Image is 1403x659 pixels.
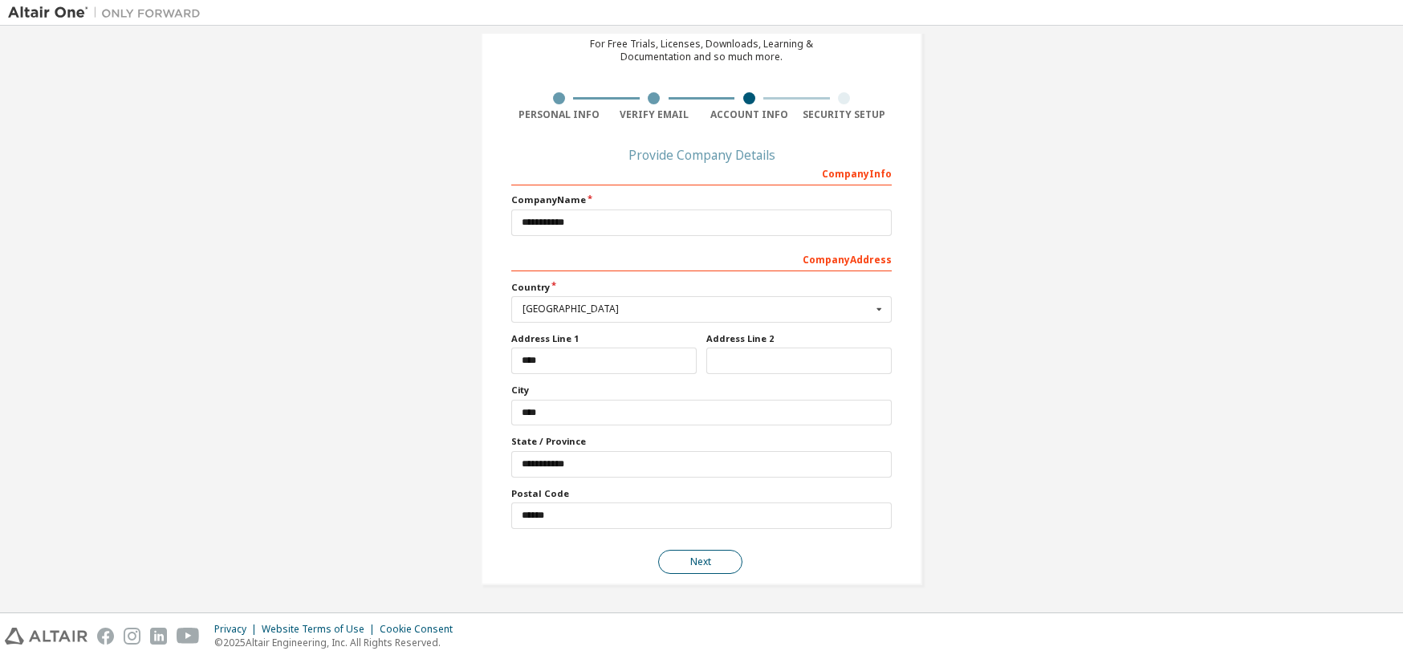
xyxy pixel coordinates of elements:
[706,332,892,345] label: Address Line 2
[380,623,462,636] div: Cookie Consent
[511,281,892,294] label: Country
[511,108,607,121] div: Personal Info
[150,628,167,645] img: linkedin.svg
[5,628,87,645] img: altair_logo.svg
[511,150,892,160] div: Provide Company Details
[607,108,702,121] div: Verify Email
[701,108,797,121] div: Account Info
[511,487,892,500] label: Postal Code
[523,304,872,314] div: [GEOGRAPHIC_DATA]
[511,332,697,345] label: Address Line 1
[658,550,742,574] button: Next
[177,628,200,645] img: youtube.svg
[214,636,462,649] p: © 2025 Altair Engineering, Inc. All Rights Reserved.
[511,246,892,271] div: Company Address
[262,623,380,636] div: Website Terms of Use
[124,628,140,645] img: instagram.svg
[511,160,892,185] div: Company Info
[511,193,892,206] label: Company Name
[97,628,114,645] img: facebook.svg
[8,5,209,21] img: Altair One
[214,623,262,636] div: Privacy
[797,108,893,121] div: Security Setup
[511,435,892,448] label: State / Province
[511,384,892,397] label: City
[590,38,813,63] div: For Free Trials, Licenses, Downloads, Learning & Documentation and so much more.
